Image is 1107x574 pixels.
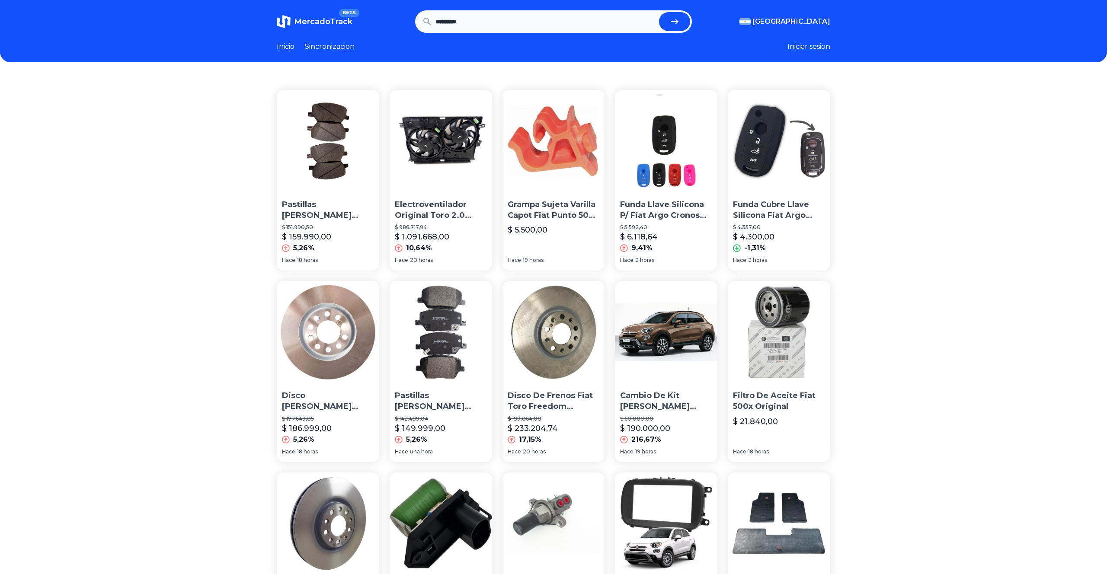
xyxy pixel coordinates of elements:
p: Disco [PERSON_NAME] Mopar Original, Fiat Toro 1.8/2.0, 500x [282,390,374,412]
p: $ 21.840,00 [733,415,778,427]
img: Grampa Sujeta Varilla Capot Fiat Punto 500x Nuevo Bravo Toro [502,90,605,192]
span: 2 horas [748,257,767,264]
a: Cambio De Kit De Correa Distribucion Fiat 500x 1.4 170cv M/oCambio De Kit [PERSON_NAME] Distribuc... [615,281,717,462]
img: Electroventilador Original Toro 2.0 500x Fiat 52032578 [390,90,492,192]
span: una hora [410,448,433,455]
span: 2 horas [635,257,654,264]
p: $ 159.990,00 [282,231,331,243]
p: Filtro De Aceite Fiat 500x Original [733,390,825,412]
p: Cambio De Kit [PERSON_NAME] Distribucion Fiat 500x 1.4 170cv M/o [620,390,712,412]
img: Disco De Freno Mopar Original, Fiat Toro 1.8/2.0, 500x [277,281,379,383]
p: $ 1.091.668,00 [395,231,449,243]
p: Disco De Frenos Fiat Toro Freedom Volcano 500x Original [508,390,600,412]
span: Hace [395,257,408,264]
p: 10,64% [406,243,432,253]
p: $ 986.717,94 [395,224,487,231]
span: Hace [733,257,746,264]
p: $ 186.999,00 [282,422,332,434]
p: 17,15% [519,434,541,445]
p: 5,26% [293,243,314,253]
span: 18 horas [297,448,318,455]
a: Pastillas De Freno Mopar Original Fiat Toro 1.8/2.0 500xPastillas [PERSON_NAME] Mopar Original Fi... [390,281,492,462]
p: Funda Llave Silicona P/ Fiat Argo Cronos Toro 500x [620,199,712,221]
span: Hace [733,448,746,455]
span: BETA [339,9,359,17]
img: Pastillas De Freno Mopar Original Fiat Toro 1.8/2.0 500x [390,281,492,383]
p: $ 151.990,50 [282,224,374,231]
p: $ 4.357,00 [733,224,825,231]
p: Grampa Sujeta Varilla Capot Fiat Punto 500x Nuevo Bravo Toro [508,199,600,221]
span: Hace [620,257,633,264]
span: Hace [508,448,521,455]
span: 20 horas [523,448,546,455]
span: 19 horas [523,257,544,264]
a: Funda Cubre Llave Silicona Fiat Argo Cronos Toro 500xFunda Cubre Llave Silicona Fiat Argo Cronos ... [728,90,830,271]
p: $ 6.118,64 [620,231,658,243]
p: $ 142.499,04 [395,415,487,422]
p: $ 199.064,00 [508,415,600,422]
span: 20 horas [410,257,433,264]
p: $ 149.999,00 [395,422,445,434]
a: Filtro De Aceite Fiat 500x OriginalFiltro De Aceite Fiat 500x Original$ 21.840,00Hace18 horas [728,281,830,462]
p: $ 177.649,05 [282,415,374,422]
img: Argentina [739,18,751,25]
p: $ 190.000,00 [620,422,670,434]
button: Iniciar sesion [787,41,830,52]
a: Pastillas De Freno Mopar Original Fiat Toro 1.8/2.0 500xPastillas [PERSON_NAME] Mopar Original Fi... [277,90,379,271]
img: MercadoTrack [277,15,291,29]
p: $ 233.204,74 [508,422,558,434]
a: MercadoTrackBETA [277,15,352,29]
a: Electroventilador Original Toro 2.0 500x Fiat 52032578Electroventilador Original Toro 2.0 500x Fi... [390,90,492,271]
a: Inicio [277,41,294,52]
p: Funda Cubre Llave Silicona Fiat Argo Cronos Toro 500x [733,199,825,221]
a: Funda Llave Silicona P/ Fiat Argo Cronos Toro 500xFunda Llave Silicona P/ Fiat Argo Cronos Toro 5... [615,90,717,271]
span: [GEOGRAPHIC_DATA] [752,16,830,27]
p: -1,31% [744,243,766,253]
img: Filtro De Aceite Fiat 500x Original [728,281,830,383]
img: Cambio De Kit De Correa Distribucion Fiat 500x 1.4 170cv M/o [615,281,717,383]
p: $ 5.592,40 [620,224,712,231]
span: MercadoTrack [294,17,352,26]
img: Funda Llave Silicona P/ Fiat Argo Cronos Toro 500x [615,90,717,192]
p: $ 60.000,00 [620,415,712,422]
img: Disco De Frenos Fiat Toro Freedom Volcano 500x Original [502,281,605,383]
a: Grampa Sujeta Varilla Capot Fiat Punto 500x Nuevo Bravo ToroGrampa Sujeta Varilla Capot Fiat Punt... [502,90,605,271]
a: Disco De Freno Mopar Original, Fiat Toro 1.8/2.0, 500x Disco [PERSON_NAME] Mopar Original, Fiat T... [277,281,379,462]
a: Disco De Frenos Fiat Toro Freedom Volcano 500x OriginalDisco De Frenos Fiat Toro Freedom Volcano ... [502,281,605,462]
p: $ 4.300,00 [733,231,774,243]
span: Hace [395,448,408,455]
p: Pastillas [PERSON_NAME] Mopar Original Fiat Toro 1.8/2.0 500x [282,199,374,221]
a: Sincronizacion [305,41,355,52]
p: $ 5.500,00 [508,224,547,236]
img: Funda Cubre Llave Silicona Fiat Argo Cronos Toro 500x [728,90,830,192]
p: 5,26% [293,434,314,445]
span: Hace [282,257,295,264]
p: 216,67% [631,434,661,445]
img: Pastillas De Freno Mopar Original Fiat Toro 1.8/2.0 500x [277,90,379,192]
span: 18 horas [748,448,769,455]
button: [GEOGRAPHIC_DATA] [739,16,830,27]
p: Pastillas [PERSON_NAME] Mopar Original Fiat Toro 1.8/2.0 500x [395,390,487,412]
span: Hace [620,448,633,455]
span: 18 horas [297,257,318,264]
p: 5,26% [406,434,427,445]
span: 19 horas [635,448,656,455]
span: Hace [508,257,521,264]
p: 9,41% [631,243,653,253]
p: Electroventilador Original Toro 2.0 500x Fiat 52032578 [395,199,487,221]
span: Hace [282,448,295,455]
